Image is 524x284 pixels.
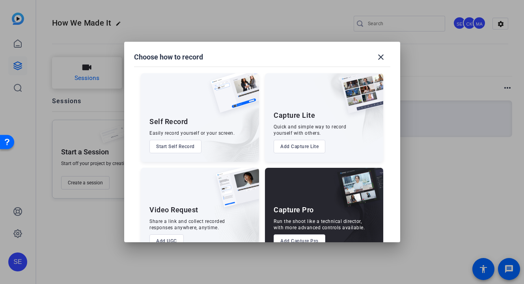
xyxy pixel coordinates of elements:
div: Video Request [149,205,198,215]
img: embarkstudio-self-record.png [190,90,259,162]
h1: Choose how to record [134,52,203,62]
img: self-record.png [205,73,259,121]
img: embarkstudio-capture-pro.png [325,178,383,256]
div: Quick and simple way to record yourself with others. [274,124,346,136]
button: Start Self Record [149,140,201,153]
button: Add Capture Lite [274,140,325,153]
mat-icon: close [376,52,386,62]
img: capture-pro.png [331,168,383,216]
div: Self Record [149,117,188,126]
img: embarkstudio-ugc-content.png [213,192,259,256]
button: Add Capture Pro [274,234,325,248]
button: Add UGC [149,234,184,248]
div: Easily record yourself or your screen. [149,130,235,136]
img: ugc-content.png [210,168,259,215]
div: Capture Lite [274,111,315,120]
div: Share a link and collect recorded responses anywhere, anytime. [149,218,225,231]
img: capture-lite.png [334,73,383,121]
div: Run the shoot like a technical director, with more advanced controls available. [274,218,365,231]
div: Capture Pro [274,205,314,215]
img: embarkstudio-capture-lite.png [313,73,383,152]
